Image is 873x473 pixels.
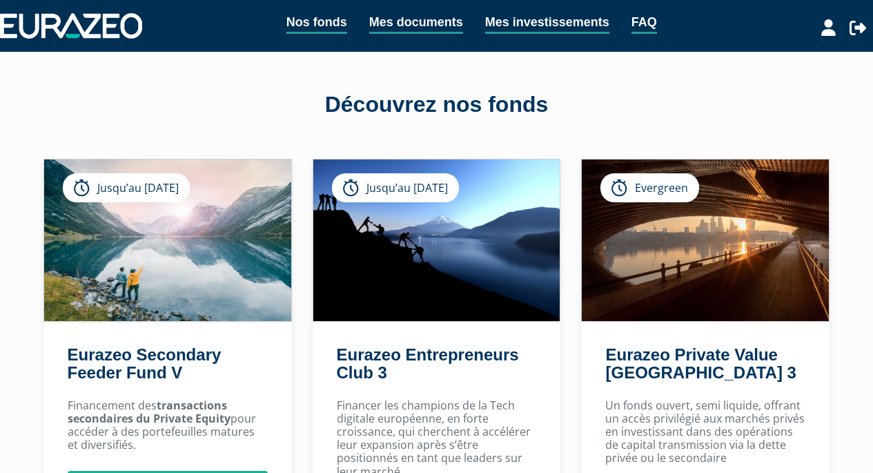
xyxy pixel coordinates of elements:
[44,160,291,321] img: Eurazeo Secondary Feeder Fund V
[485,12,609,34] a: Mes investissements
[605,345,796,382] a: Eurazeo Private Value [GEOGRAPHIC_DATA] 3
[582,160,829,321] img: Eurazeo Private Value Europe 3
[337,345,519,382] a: Eurazeo Entrepreneurs Club 3
[68,399,268,452] p: Financement des pour accéder à des portefeuilles matures et diversifiés.
[286,12,347,34] a: Nos fonds
[313,160,560,321] img: Eurazeo Entrepreneurs Club 3
[369,12,463,34] a: Mes documents
[605,399,805,465] p: Un fonds ouvert, semi liquide, offrant un accès privilégié aux marchés privés en investissant dan...
[63,173,190,202] div: Jusqu’au [DATE]
[332,173,459,202] div: Jusqu’au [DATE]
[43,89,830,121] div: Découvrez nos fonds
[600,173,699,202] div: Evergreen
[631,12,657,34] a: FAQ
[68,398,230,426] strong: transactions secondaires du Private Equity
[68,345,222,382] a: Eurazeo Secondary Feeder Fund V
